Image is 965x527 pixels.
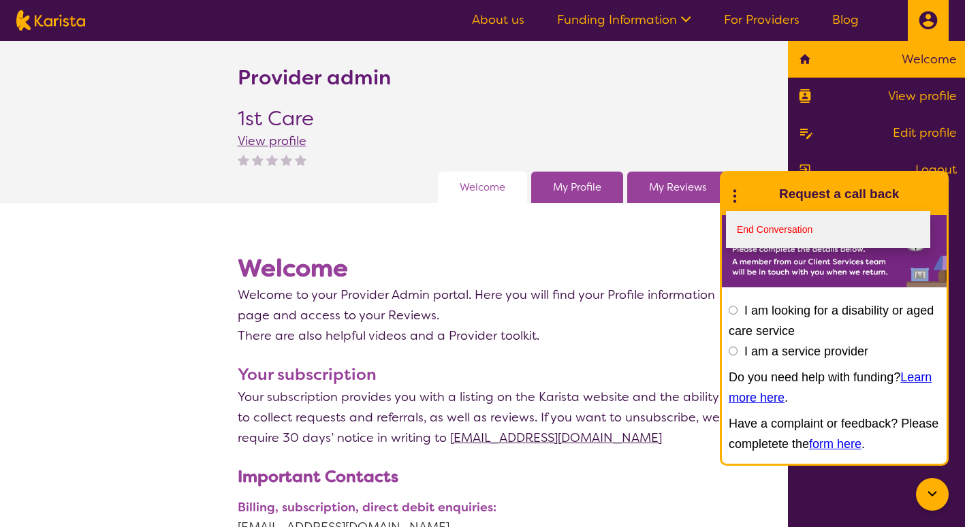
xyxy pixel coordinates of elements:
[919,11,938,30] img: close the menu
[238,65,391,90] h2: Provider admin
[238,466,398,488] b: Important Contacts
[796,123,957,143] a: Edit profile
[809,437,861,451] a: form here
[832,12,859,28] a: Blog
[744,180,771,208] img: Karista
[729,304,934,338] label: I am looking for a disability or aged care service
[649,177,706,197] a: My Reviews
[726,211,930,248] a: End Conversation
[724,12,800,28] a: For Providers
[295,154,306,165] img: nonereviewstar
[266,154,278,165] img: nonereviewstar
[796,86,957,106] a: View profile
[252,154,264,165] img: nonereviewstar
[238,498,728,517] p: Billing, subscription, direct debit enquiries:
[16,10,85,31] img: Karista logo
[796,159,957,180] a: Logout
[238,106,314,131] h2: 1st Care
[238,133,306,149] a: View profile
[744,345,868,358] label: I am a service provider
[722,215,947,287] img: Karista offline chat form to request call back
[238,387,728,448] p: Your subscription provides you with a listing on the Karista website and the ability to collect r...
[796,49,957,69] a: Welcome
[238,325,728,346] p: There are also helpful videos and a Provider toolkit.
[450,430,662,446] a: [EMAIL_ADDRESS][DOMAIN_NAME]
[238,362,728,387] h3: Your subscription
[729,413,940,454] p: Have a complaint or feedback? Please completete the .
[238,285,728,325] p: Welcome to your Provider Admin portal. Here you will find your Profile information page and acces...
[460,177,505,197] a: Welcome
[238,252,728,285] h1: Welcome
[557,12,691,28] a: Funding Information
[779,184,899,204] h1: Request a call back
[238,154,249,165] img: nonereviewstar
[472,12,524,28] a: About us
[281,154,292,165] img: nonereviewstar
[729,367,940,408] p: Do you need help with funding? .
[553,177,601,197] a: My Profile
